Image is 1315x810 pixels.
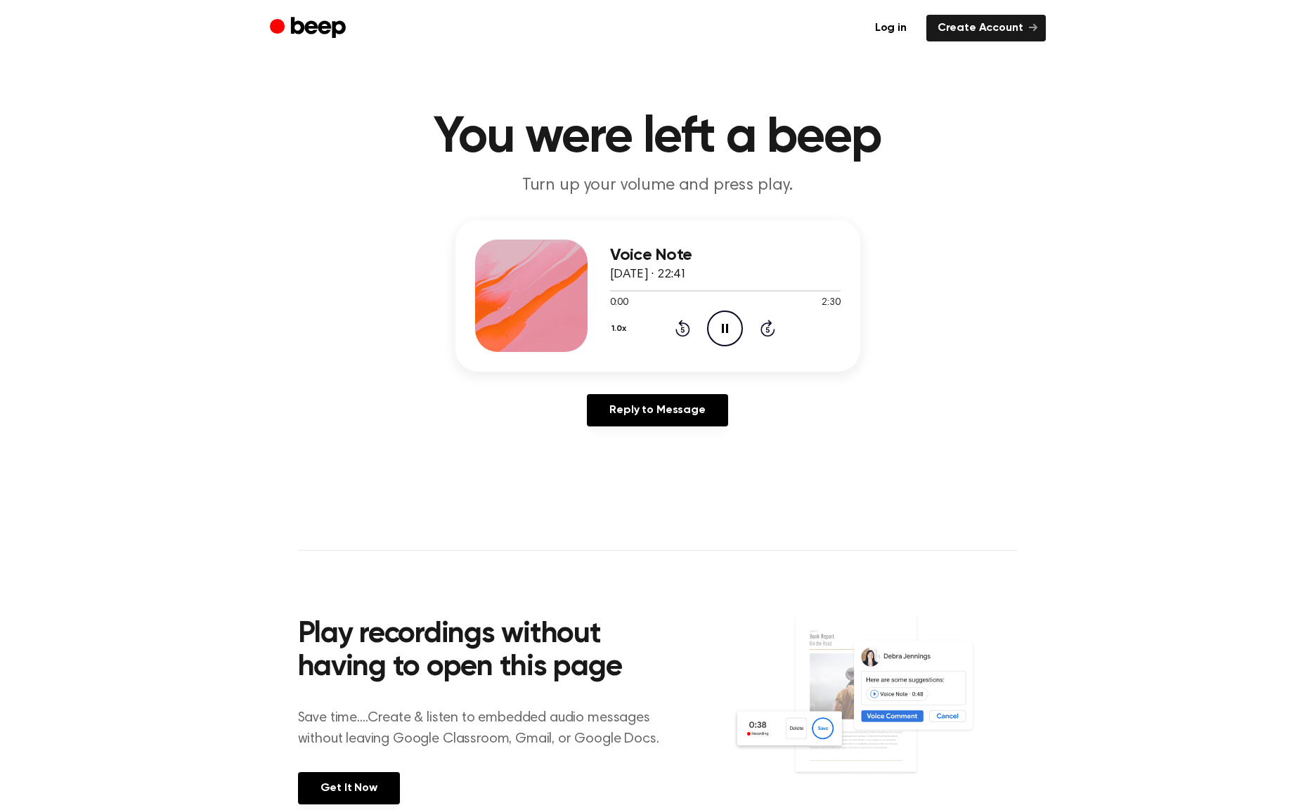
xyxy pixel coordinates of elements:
[388,174,928,197] p: Turn up your volume and press play.
[610,296,628,311] span: 0:00
[822,296,840,311] span: 2:30
[298,772,400,804] a: Get It Now
[732,614,1017,803] img: Voice Comments on Docs and Recording Widget
[610,268,687,281] span: [DATE] · 22:41
[298,112,1018,163] h1: You were left a beep
[926,15,1046,41] a: Create Account
[298,618,677,685] h2: Play recordings without having to open this page
[587,394,727,426] a: Reply to Message
[298,707,677,750] p: Save time....Create & listen to embedded audio messages without leaving Google Classroom, Gmail, ...
[610,246,841,265] h3: Voice Note
[864,15,918,41] a: Log in
[270,15,349,42] a: Beep
[610,317,632,341] button: 1.0x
